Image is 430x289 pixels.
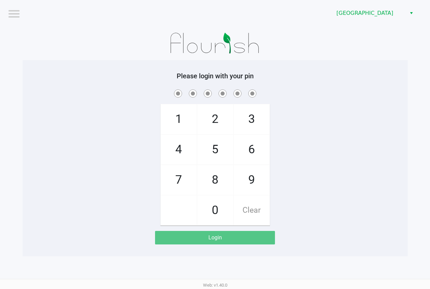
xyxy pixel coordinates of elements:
span: 1 [161,104,197,134]
span: 9 [234,165,270,195]
span: 8 [197,165,233,195]
button: Select [406,7,416,19]
span: 0 [197,195,233,225]
span: 5 [197,135,233,164]
span: 3 [234,104,270,134]
span: 4 [161,135,197,164]
span: Clear [234,195,270,225]
span: 6 [234,135,270,164]
span: Web: v1.40.0 [203,283,227,288]
span: 2 [197,104,233,134]
span: [GEOGRAPHIC_DATA] [336,9,402,17]
h5: Please login with your pin [28,72,403,80]
span: 7 [161,165,197,195]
